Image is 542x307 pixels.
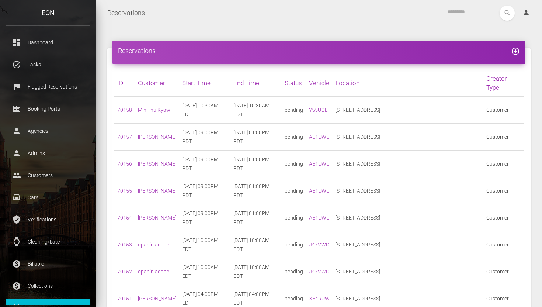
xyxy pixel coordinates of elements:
[117,134,132,140] a: 70157
[11,214,85,225] p: Verifications
[333,151,483,177] td: [STREET_ADDRESS]
[309,242,329,248] a: J47VWD
[333,97,483,124] td: [STREET_ADDRESS]
[333,258,483,285] td: [STREET_ADDRESS]
[333,177,483,204] td: [STREET_ADDRESS]
[522,9,530,16] i: person
[483,258,524,285] td: Customer
[179,258,230,285] td: [DATE] 10:00AM EDT
[135,70,179,97] th: Customer
[138,161,176,167] a: [PERSON_NAME]
[11,280,85,292] p: Collections
[117,215,132,221] a: 70154
[230,97,282,124] td: [DATE] 10:30AM EDT
[138,269,169,275] a: opanin addae
[114,70,135,97] th: ID
[483,204,524,231] td: Customer
[11,59,85,70] p: Tasks
[138,107,170,113] a: Min Thu Kyaw
[179,151,230,177] td: [DATE] 09:00PM PDT
[230,177,282,204] td: [DATE] 01:00PM PDT
[230,124,282,151] td: [DATE] 01:00PM PDT
[230,204,282,231] td: [DATE] 01:00PM PDT
[138,134,176,140] a: [PERSON_NAME]
[179,124,230,151] td: [DATE] 09:00PM PDT
[511,47,520,56] i: add_circle_outline
[6,55,90,74] a: task_alt Tasks
[282,124,306,151] td: pending
[483,177,524,204] td: Customer
[483,231,524,258] td: Customer
[230,151,282,177] td: [DATE] 01:00PM PDT
[483,124,524,151] td: Customer
[6,232,90,251] a: watch Cleaning/Late
[179,70,230,97] th: Start Time
[6,166,90,184] a: people Customers
[309,134,329,140] a: A51UWL
[517,6,536,20] a: person
[179,204,230,231] td: [DATE] 09:00PM PDT
[117,161,132,167] a: 70156
[483,70,524,97] th: Creator Type
[11,125,85,137] p: Agencies
[117,296,132,301] a: 70151
[11,148,85,159] p: Admins
[333,231,483,258] td: [STREET_ADDRESS]
[282,97,306,124] td: pending
[282,151,306,177] td: pending
[11,170,85,181] p: Customers
[230,70,282,97] th: End Time
[6,188,90,207] a: drive_eta Cars
[6,255,90,273] a: paid Billable
[282,177,306,204] td: pending
[282,231,306,258] td: pending
[230,258,282,285] td: [DATE] 10:00AM EDT
[309,161,329,167] a: A51UWL
[282,70,306,97] th: Status
[117,269,132,275] a: 70152
[117,188,132,194] a: 70155
[138,188,176,194] a: [PERSON_NAME]
[6,77,90,96] a: flag Flagged Reservations
[309,296,330,301] a: X54RUW
[6,122,90,140] a: person Agencies
[309,215,329,221] a: A51UWL
[179,97,230,124] td: [DATE] 10:30AM EDT
[6,100,90,118] a: corporate_fare Booking Portal
[138,296,176,301] a: [PERSON_NAME]
[483,151,524,177] td: Customer
[6,33,90,52] a: dashboard Dashboard
[117,242,132,248] a: 70153
[6,277,90,295] a: paid Collections
[333,124,483,151] td: [STREET_ADDRESS]
[6,144,90,162] a: person Admins
[306,70,333,97] th: Vehicle
[6,210,90,229] a: verified_user Verifications
[117,107,132,113] a: 70158
[309,269,329,275] a: J47VWD
[11,258,85,269] p: Billable
[333,204,483,231] td: [STREET_ADDRESS]
[11,103,85,114] p: Booking Portal
[500,6,515,21] button: search
[309,188,329,194] a: A51UWL
[179,231,230,258] td: [DATE] 10:00AM EDT
[107,4,145,22] a: Reservations
[230,231,282,258] td: [DATE] 10:00AM EDT
[138,242,169,248] a: opanin addae
[118,46,520,55] h4: Reservations
[11,37,85,48] p: Dashboard
[11,236,85,247] p: Cleaning/Late
[282,258,306,285] td: pending
[333,70,483,97] th: Location
[511,47,520,55] a: add_circle_outline
[309,107,327,113] a: Y55UGL
[11,81,85,92] p: Flagged Reservations
[11,192,85,203] p: Cars
[138,215,176,221] a: [PERSON_NAME]
[483,97,524,124] td: Customer
[282,204,306,231] td: pending
[179,177,230,204] td: [DATE] 09:00PM PDT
